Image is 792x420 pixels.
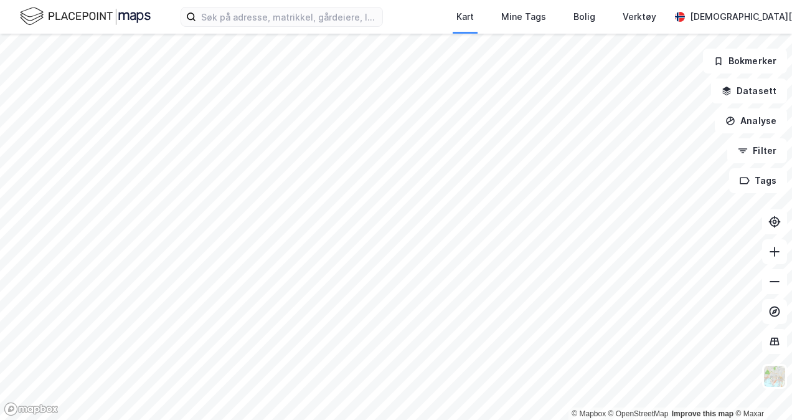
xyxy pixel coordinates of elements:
div: Kart [456,9,474,24]
input: Søk på adresse, matrikkel, gårdeiere, leietakere eller personer [196,7,382,26]
a: OpenStreetMap [608,409,669,418]
button: Tags [729,168,787,193]
div: Mine Tags [501,9,546,24]
div: Bolig [573,9,595,24]
button: Filter [727,138,787,163]
button: Bokmerker [703,49,787,74]
a: Mapbox [572,409,606,418]
button: Datasett [711,79,787,103]
iframe: Chat Widget [730,360,792,420]
a: Mapbox homepage [4,402,59,416]
img: logo.f888ab2527a4732fd821a326f86c7f29.svg [20,6,151,27]
a: Improve this map [672,409,733,418]
div: Verktøy [623,9,656,24]
button: Analyse [715,108,787,133]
